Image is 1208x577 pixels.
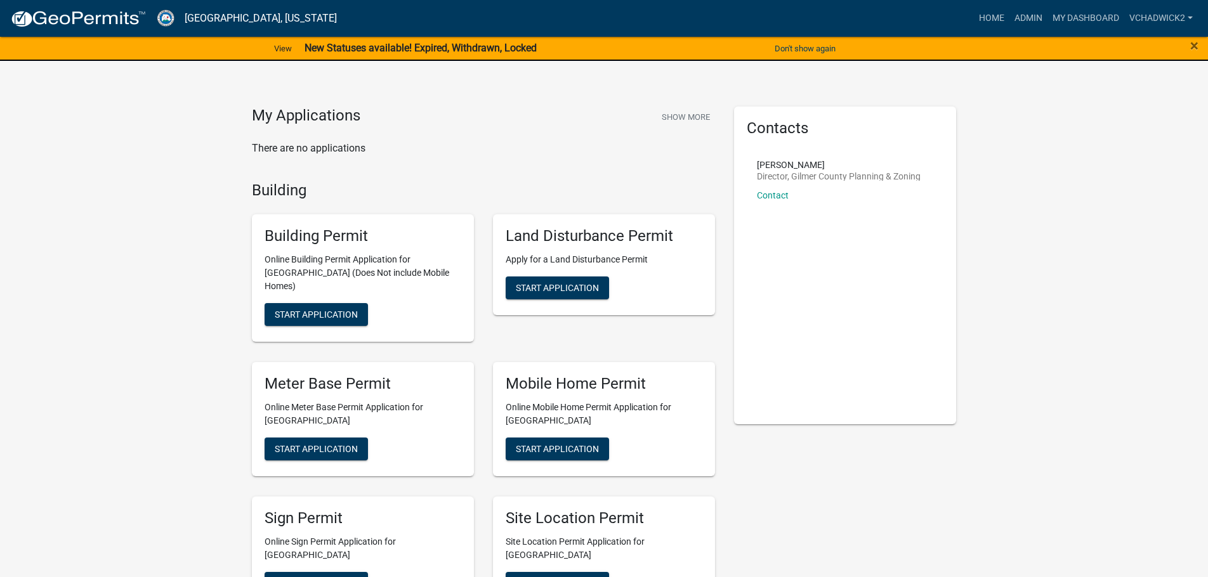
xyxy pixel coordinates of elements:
a: My Dashboard [1047,6,1124,30]
button: Start Application [265,438,368,460]
h5: Contacts [747,119,943,138]
p: Online Mobile Home Permit Application for [GEOGRAPHIC_DATA] [506,401,702,427]
h4: My Applications [252,107,360,126]
p: Apply for a Land Disturbance Permit [506,253,702,266]
button: Start Application [265,303,368,326]
img: Gilmer County, Georgia [156,10,174,27]
strong: New Statuses available! Expired, Withdrawn, Locked [305,42,537,54]
p: Online Meter Base Permit Application for [GEOGRAPHIC_DATA] [265,401,461,427]
h4: Building [252,181,715,200]
span: × [1190,37,1198,55]
button: Show More [657,107,715,127]
p: There are no applications [252,141,715,156]
a: Contact [757,190,789,200]
h5: Land Disturbance Permit [506,227,702,245]
h5: Meter Base Permit [265,375,461,393]
button: Close [1190,38,1198,53]
span: Start Application [516,443,599,453]
h5: Sign Permit [265,509,461,528]
button: Start Application [506,276,609,299]
span: Start Application [275,443,358,453]
p: [PERSON_NAME] [757,160,921,169]
p: Site Location Permit Application for [GEOGRAPHIC_DATA] [506,535,702,562]
span: Start Application [516,283,599,293]
a: View [269,38,297,59]
a: VChadwick2 [1124,6,1198,30]
button: Start Application [506,438,609,460]
p: Online Building Permit Application for [GEOGRAPHIC_DATA] (Does Not include Mobile Homes) [265,253,461,293]
h5: Mobile Home Permit [506,375,702,393]
a: Home [974,6,1009,30]
button: Don't show again [770,38,841,59]
a: [GEOGRAPHIC_DATA], [US_STATE] [185,8,337,29]
a: Admin [1009,6,1047,30]
p: Director, Gilmer County Planning & Zoning [757,172,921,181]
h5: Site Location Permit [506,509,702,528]
h5: Building Permit [265,227,461,245]
p: Online Sign Permit Application for [GEOGRAPHIC_DATA] [265,535,461,562]
span: Start Application [275,309,358,320]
